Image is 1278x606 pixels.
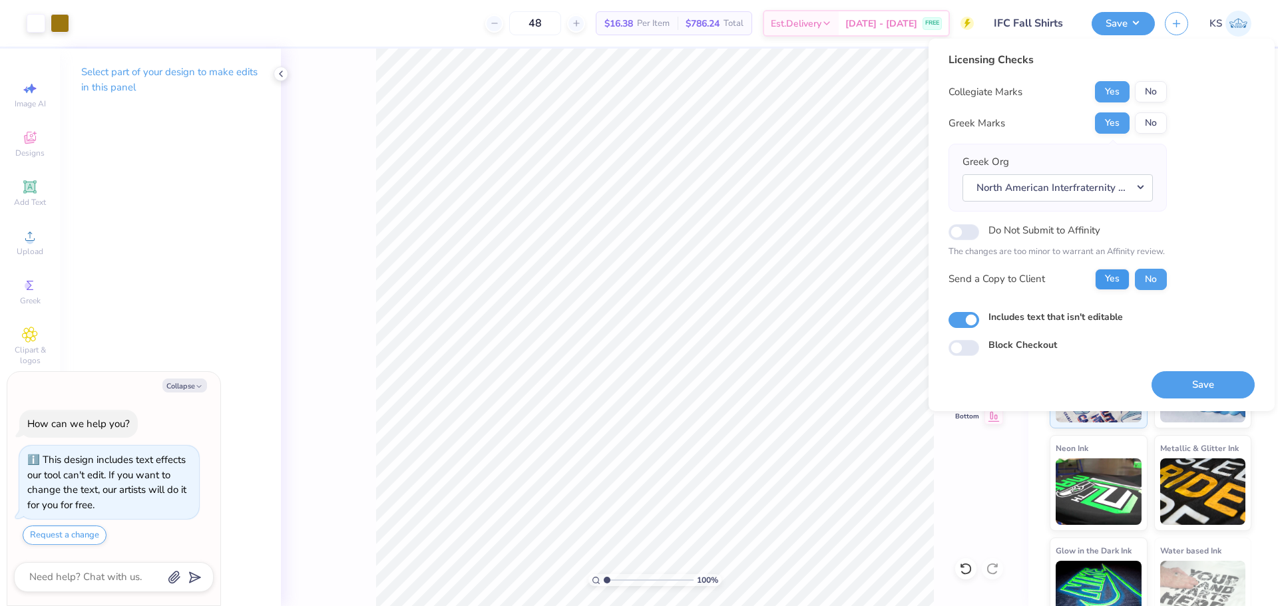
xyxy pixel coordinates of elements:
span: Clipart & logos [7,345,53,366]
label: Includes text that isn't editable [988,310,1123,324]
span: $16.38 [604,17,633,31]
button: Save [1092,12,1155,35]
div: Licensing Checks [949,52,1167,68]
span: Water based Ink [1160,543,1221,557]
span: Est. Delivery [771,17,821,31]
span: Add Text [14,197,46,208]
img: Kath Sales [1225,11,1251,37]
button: No [1135,81,1167,102]
span: KS [1209,16,1222,31]
button: Yes [1095,81,1130,102]
button: Request a change [23,526,106,545]
p: Select part of your design to make edits in this panel [81,65,260,95]
span: Glow in the Dark Ink [1056,543,1132,557]
span: Total [724,17,744,31]
button: No [1135,269,1167,290]
div: Greek Marks [949,116,1005,131]
button: No [1135,112,1167,134]
input: Untitled Design [984,10,1082,37]
span: Neon Ink [1056,441,1088,455]
button: Save [1152,371,1255,398]
span: Designs [15,148,45,158]
span: Per Item [637,17,670,31]
button: Yes [1095,112,1130,134]
button: Yes [1095,269,1130,290]
div: Collegiate Marks [949,84,1022,100]
span: Greek [20,295,41,306]
img: Metallic & Glitter Ink [1160,458,1246,525]
a: KS [1209,11,1251,37]
label: Block Checkout [988,338,1057,352]
p: The changes are too minor to warrant an Affinity review. [949,245,1167,259]
button: North American Interfraternity Conference [962,174,1153,202]
span: 100 % [697,574,718,586]
span: Image AI [15,98,46,109]
span: $786.24 [686,17,720,31]
div: This design includes text effects our tool can't edit. If you want to change the text, our artist... [27,453,186,512]
span: Metallic & Glitter Ink [1160,441,1239,455]
label: Do Not Submit to Affinity [988,222,1100,239]
button: Collapse [162,379,207,392]
label: Greek Org [962,154,1009,170]
img: Neon Ink [1056,458,1142,525]
span: Upload [17,246,43,257]
div: How can we help you? [27,417,130,430]
span: FREE [925,19,939,28]
span: Bottom [955,412,979,421]
input: – – [509,11,561,35]
div: Send a Copy to Client [949,271,1045,287]
span: [DATE] - [DATE] [845,17,917,31]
